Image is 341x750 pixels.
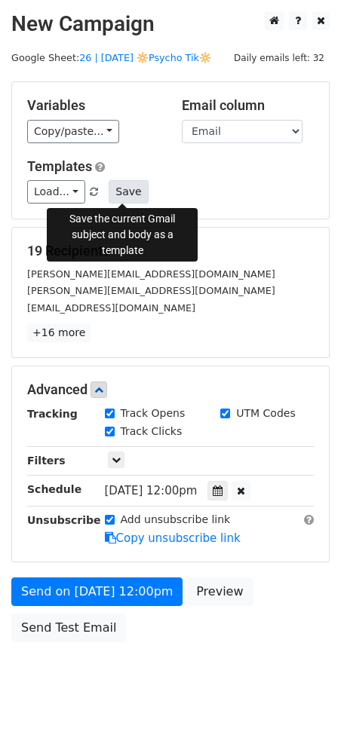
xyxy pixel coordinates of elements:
[27,302,195,314] small: [EMAIL_ADDRESS][DOMAIN_NAME]
[11,614,126,642] a: Send Test Email
[27,97,159,114] h5: Variables
[27,455,66,467] strong: Filters
[105,531,241,545] a: Copy unsubscribe link
[47,208,198,262] div: Save the current Gmail subject and body as a template
[27,381,314,398] h5: Advanced
[27,323,91,342] a: +16 more
[27,180,85,204] a: Load...
[121,424,183,439] label: Track Clicks
[11,11,330,37] h2: New Campaign
[266,678,341,750] iframe: Chat Widget
[109,180,148,204] button: Save
[27,120,119,143] a: Copy/paste...
[11,577,183,606] a: Send on [DATE] 12:00pm
[229,52,330,63] a: Daily emails left: 32
[27,514,101,526] strong: Unsubscribe
[182,97,314,114] h5: Email column
[105,484,198,497] span: [DATE] 12:00pm
[236,406,295,421] label: UTM Codes
[79,52,211,63] a: 26 | [DATE] 🔆Psycho Tik🔆
[27,158,92,174] a: Templates
[186,577,253,606] a: Preview
[121,406,186,421] label: Track Opens
[27,285,275,296] small: [PERSON_NAME][EMAIL_ADDRESS][DOMAIN_NAME]
[27,408,78,420] strong: Tracking
[27,483,81,495] strong: Schedule
[11,52,211,63] small: Google Sheet:
[121,512,231,528] label: Add unsubscribe link
[27,243,314,259] h5: 19 Recipients
[27,268,275,280] small: [PERSON_NAME][EMAIL_ADDRESS][DOMAIN_NAME]
[229,50,330,66] span: Daily emails left: 32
